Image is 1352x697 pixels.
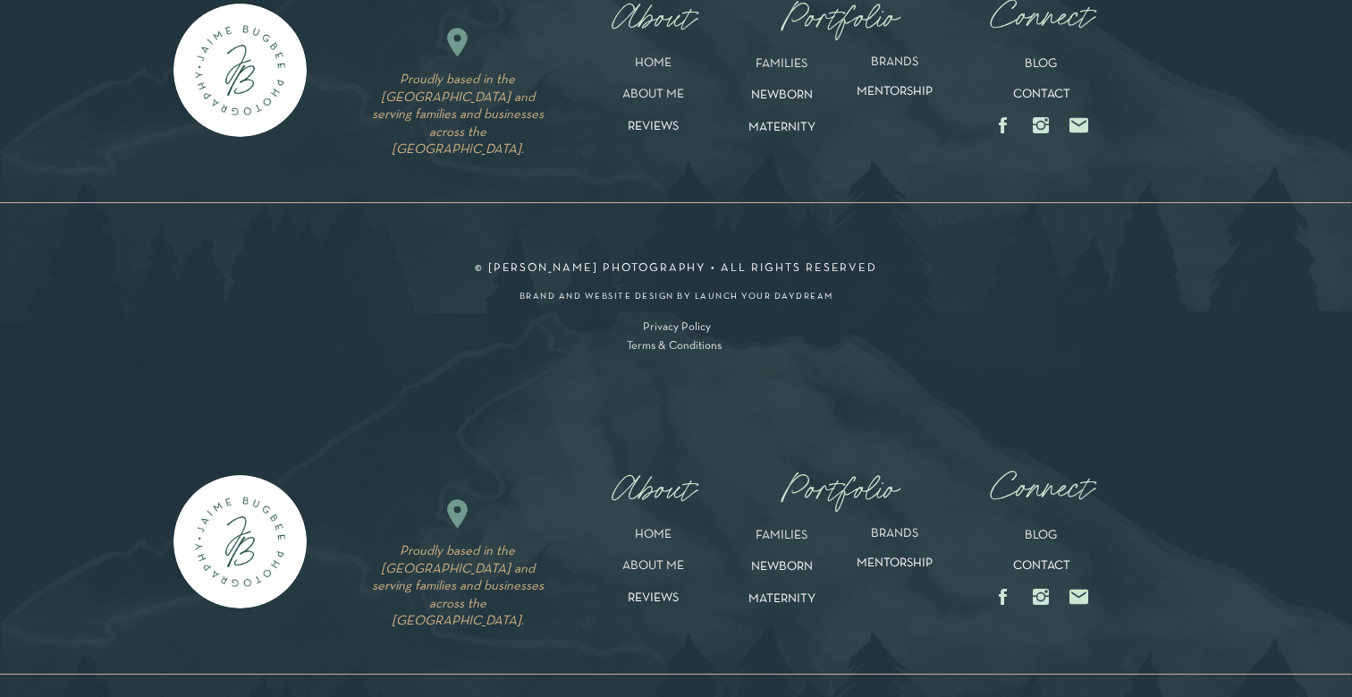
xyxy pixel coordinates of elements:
i: Proudly based in the [GEOGRAPHIC_DATA] and serving families and businesses across the [GEOGRAPHIC... [372,73,544,156]
a: HOME [591,57,714,78]
a: BLOG [997,57,1086,80]
a: BLOG [997,529,1086,551]
a: BRANDS [842,55,946,85]
a: Connect [984,465,1097,501]
nav: Portfolio [763,471,916,507]
a: CONTACT [996,560,1086,575]
a: MENTORSHIP [837,557,951,584]
a: NEWBORN [736,560,827,581]
nav: About [591,471,714,507]
a: MATERNITY [720,121,843,141]
a: ABOUT ME [591,89,714,109]
a: MENTORSHIP [837,85,951,113]
a: FAMILIES [738,529,825,549]
a: REVIEWS [591,121,714,141]
a: BRANDS [842,527,946,557]
a: NEWBORN [736,89,827,109]
a: MATERNITY [720,592,843,613]
a: CONTACT [996,89,1086,104]
a: HOME [591,529,714,549]
a: FAMILIES [738,57,825,78]
a: ABOUT ME [591,560,714,581]
i: Proudly based in the [GEOGRAPHIC_DATA] and serving families and businesses across the [GEOGRAPHIC... [372,545,544,627]
a: REVIEWS [591,592,714,613]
